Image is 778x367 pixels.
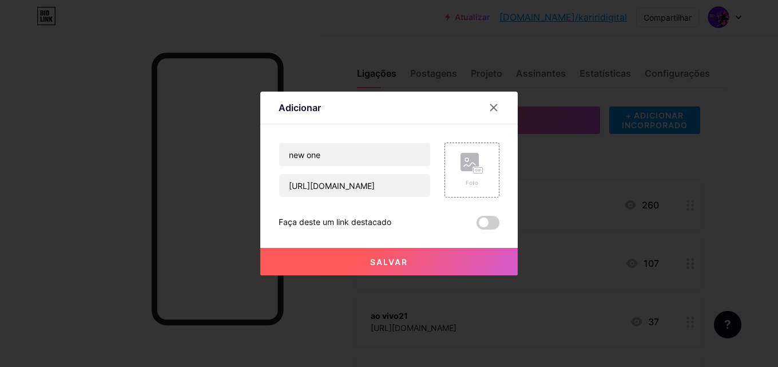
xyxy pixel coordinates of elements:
[279,217,391,227] font: Faça deste um link destacado
[279,143,430,166] input: Título
[279,102,321,113] font: Adicionar
[260,248,518,275] button: Salvar
[466,179,478,186] font: Foto
[370,257,408,267] font: Salvar
[279,174,430,197] input: URL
